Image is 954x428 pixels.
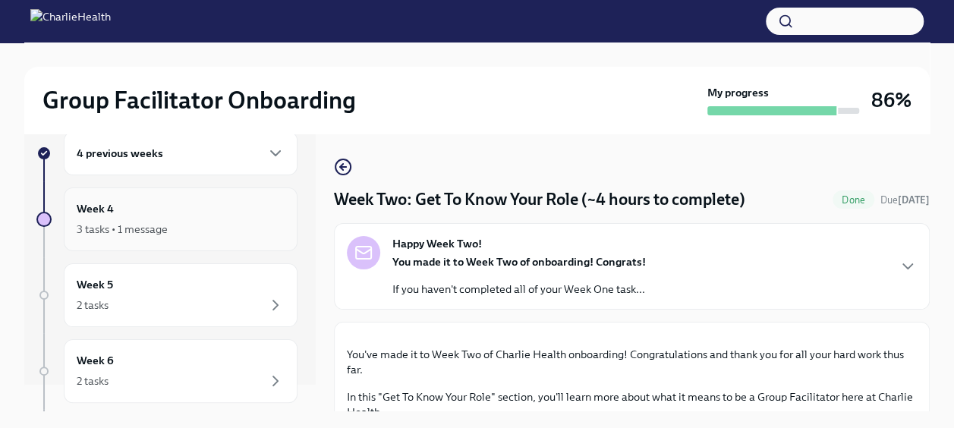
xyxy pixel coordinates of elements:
[392,236,482,251] strong: Happy Week Two!
[880,193,930,207] span: August 11th, 2025 09:00
[77,222,168,237] div: 3 tasks • 1 message
[392,255,646,269] strong: You made it to Week Two of onboarding! Congrats!
[43,85,356,115] h2: Group Facilitator Onboarding
[64,131,298,175] div: 4 previous weeks
[77,352,114,369] h6: Week 6
[347,347,917,377] p: You've made it to Week Two of Charlie Health onboarding! Congratulations and thank you for all yo...
[36,263,298,327] a: Week 52 tasks
[36,339,298,403] a: Week 62 tasks
[707,85,769,100] strong: My progress
[833,194,874,206] span: Done
[30,9,111,33] img: CharlieHealth
[77,145,163,162] h6: 4 previous weeks
[36,187,298,251] a: Week 43 tasks • 1 message
[77,200,114,217] h6: Week 4
[392,282,646,297] p: If you haven't completed all of your Week One task...
[898,194,930,206] strong: [DATE]
[880,194,930,206] span: Due
[77,297,109,313] div: 2 tasks
[77,373,109,389] div: 2 tasks
[871,87,911,114] h3: 86%
[77,276,113,293] h6: Week 5
[334,188,745,211] h4: Week Two: Get To Know Your Role (~4 hours to complete)
[347,389,917,420] p: In this "Get To Know Your Role" section, you'll learn more about what it means to be a Group Faci...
